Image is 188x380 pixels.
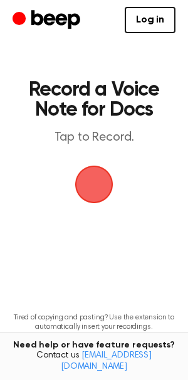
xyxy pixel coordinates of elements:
button: Beep Logo [75,166,113,203]
a: Log in [125,7,175,33]
span: Contact us [8,351,180,372]
a: [EMAIL_ADDRESS][DOMAIN_NAME] [61,351,152,371]
p: Tired of copying and pasting? Use the extension to automatically insert your recordings. [10,313,178,332]
h1: Record a Voice Note for Docs [23,80,165,120]
a: Beep [13,8,83,32]
p: Tap to Record. [23,130,165,146]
